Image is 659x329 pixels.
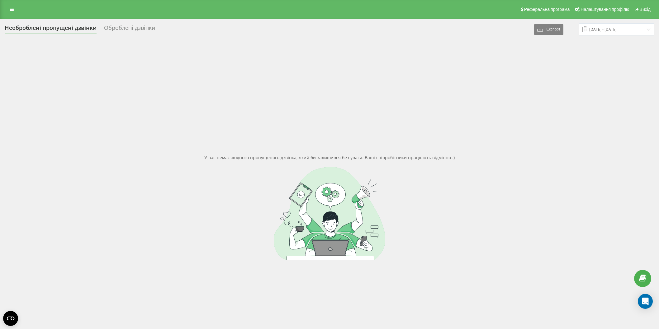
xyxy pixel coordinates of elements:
[524,7,570,12] span: Реферальна програма
[638,294,653,309] div: Open Intercom Messenger
[3,311,18,326] button: Open CMP widget
[104,25,155,34] div: Оброблені дзвінки
[5,25,97,34] div: Необроблені пропущені дзвінки
[534,24,563,35] button: Експорт
[640,7,651,12] span: Вихід
[581,7,629,12] span: Налаштування профілю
